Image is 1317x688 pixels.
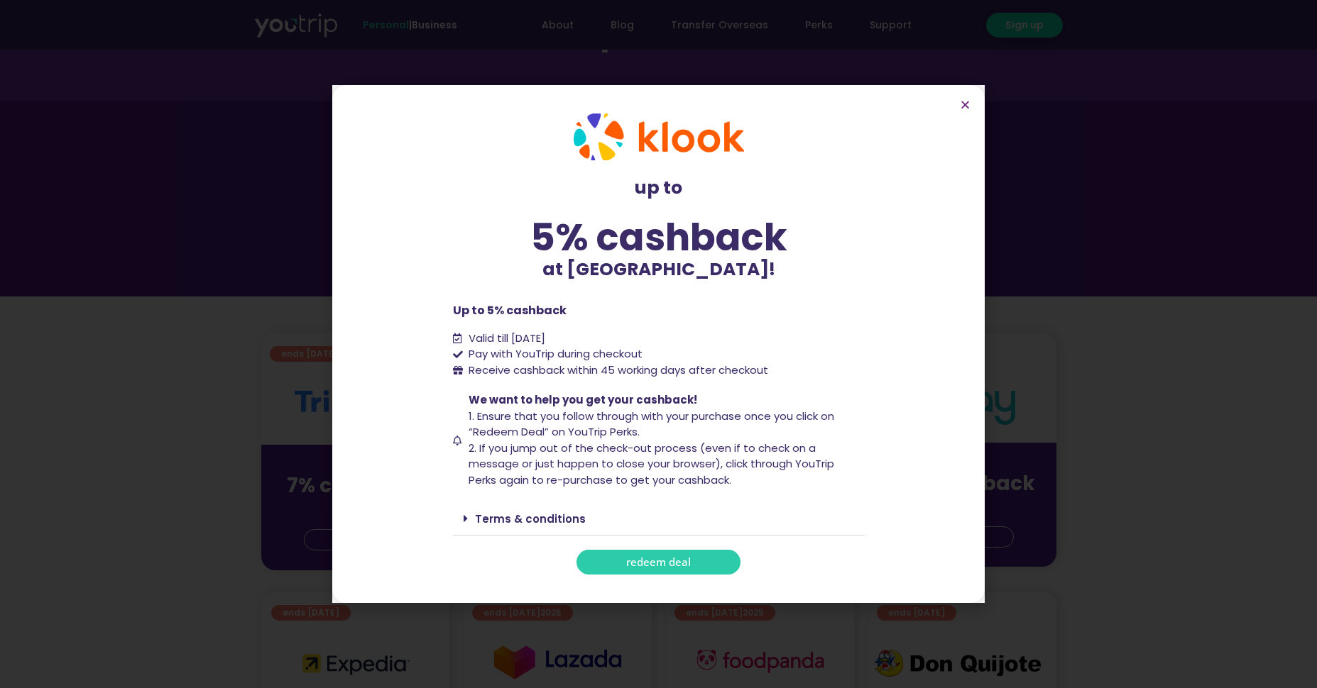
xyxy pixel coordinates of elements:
[465,331,545,347] span: Valid till [DATE]
[469,392,697,407] span: We want to help you get your cashback!
[453,218,865,256] div: 5% cashback
[453,302,865,319] p: Up to 5% cashback
[469,409,834,440] span: 1. Ensure that you follow through with your purchase once you click on “Redeem Deal” on YouTrip P...
[453,502,865,536] div: Terms & conditions
[475,511,586,526] a: Terms & conditions
[453,256,865,283] p: at [GEOGRAPHIC_DATA]!
[576,550,741,575] a: redeem deal
[465,346,643,362] span: Pay with YouTrip during checkout
[626,557,691,567] span: redeem deal
[469,440,834,487] span: 2. If you jump out of the check-out process (even if to check on a message or just happen to clos...
[465,362,768,379] span: Receive cashback within 45 working days after checkout
[453,174,865,201] p: up to
[960,99,971,110] a: Close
